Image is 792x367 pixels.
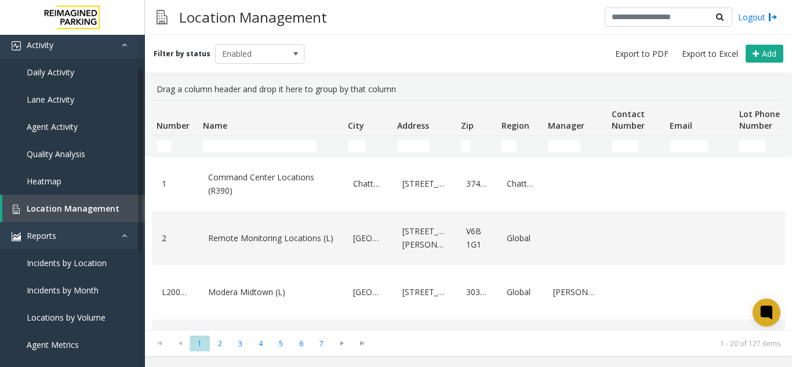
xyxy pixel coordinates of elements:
label: Filter by status [154,49,210,59]
td: Zip Filter [456,136,497,157]
kendo-pager-info: 1 - 20 of 127 items [379,339,780,348]
a: Chattanooga [350,175,386,193]
span: Agent Activity [27,121,78,132]
a: 30309 [463,283,490,301]
span: Address [397,120,429,131]
span: Enabled [216,45,286,63]
input: Number Filter [157,140,172,152]
span: Manager [548,120,584,131]
input: City Filter [348,140,366,152]
span: Incidents by Location [27,257,107,268]
span: Agent Metrics [27,339,79,350]
a: 37402 [463,175,490,193]
span: Daily Activity [27,67,74,78]
span: Activity [27,39,53,50]
td: Region Filter [497,136,543,157]
span: Go to the last page [352,335,372,351]
img: pageIcon [157,3,168,31]
a: Command Center Locations (R390) [205,168,336,200]
span: Page 7 [311,336,332,351]
td: Address Filter [393,136,456,157]
a: Global [504,283,536,301]
a: 2 [159,229,191,248]
span: Export to Excel [682,48,738,60]
input: Name Filter [203,140,317,152]
a: Remote Monitoring Locations (L) [205,229,336,248]
a: Modera Midtown (L) [205,283,336,301]
img: 'icon' [12,205,21,214]
a: [GEOGRAPHIC_DATA] [350,283,386,301]
span: Reports [27,230,56,241]
span: City [348,120,364,131]
input: Lot Phone Number Filter [739,140,766,152]
button: Export to PDF [611,46,673,62]
input: Email Filter [670,140,708,152]
td: Manager Filter [543,136,607,157]
img: 'icon' [12,41,21,50]
input: Zip Filter [461,140,470,152]
td: Contact Number Filter [607,136,665,157]
img: 'icon' [12,232,21,241]
input: Address Filter [397,140,430,152]
span: Quality Analysis [27,148,85,159]
a: [GEOGRAPHIC_DATA] [350,229,386,248]
span: Page 2 [210,336,230,351]
a: Location Management [2,195,145,222]
span: Page 6 [291,336,311,351]
td: Name Filter [198,136,343,157]
td: City Filter [343,136,393,157]
span: Go to the next page [334,339,350,348]
td: Number Filter [152,136,198,157]
a: L20000500 [159,283,191,301]
span: Page 4 [250,336,271,351]
a: Global [504,229,536,248]
span: Locations by Volume [27,312,106,323]
span: Page 1 [190,336,210,351]
span: Go to the last page [354,339,370,348]
td: Email Filter [665,136,735,157]
span: Name [203,120,227,131]
input: Contact Number Filter [612,140,638,152]
button: Export to Excel [677,46,743,62]
span: Export to PDF [615,48,669,60]
span: Email [670,120,692,131]
input: Manager Filter [548,140,580,152]
span: Page 3 [230,336,250,351]
span: Region [502,120,529,131]
span: Incidents by Month [27,285,99,296]
span: Location Management [27,203,119,214]
span: Number [157,120,190,131]
img: logout [768,11,778,23]
div: Data table [145,100,792,330]
span: Zip [461,120,474,131]
a: [PERSON_NAME] [550,283,600,301]
span: Go to the next page [332,335,352,351]
a: V6B 1G1 [463,222,490,254]
input: Region Filter [502,140,517,152]
div: Drag a column header and drop it here to group by that column [152,78,785,100]
h3: Location Management [173,3,333,31]
span: Page 5 [271,336,291,351]
a: Logout [738,11,778,23]
span: Add [762,48,776,59]
span: Lane Activity [27,94,74,105]
span: Contact Number [612,108,645,131]
a: Chattanooga [504,175,536,193]
a: [STREET_ADDRESS][PERSON_NAME] [399,222,449,254]
a: [STREET_ADDRESS] [399,283,449,301]
span: Heatmap [27,176,61,187]
span: Lot Phone Number [739,108,780,131]
a: [STREET_ADDRESS] [399,175,449,193]
a: 1 [159,175,191,193]
button: Add [746,45,783,63]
